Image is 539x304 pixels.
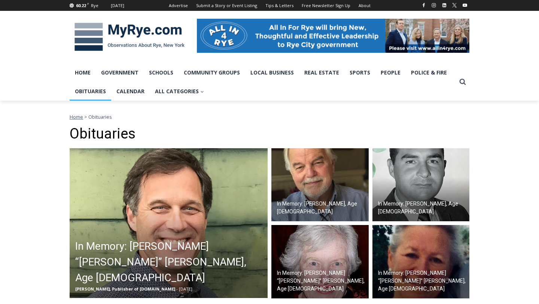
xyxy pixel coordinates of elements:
[429,1,438,10] a: Instagram
[419,1,428,10] a: Facebook
[372,225,470,298] img: Obituary - Diana Steers - 2
[277,269,367,293] h2: In Memory: [PERSON_NAME] “[PERSON_NAME]” [PERSON_NAME], Age [DEMOGRAPHIC_DATA]
[375,63,406,82] a: People
[111,2,124,9] div: [DATE]
[372,225,470,298] a: In Memory: [PERSON_NAME] “[PERSON_NAME]” [PERSON_NAME], Age [DEMOGRAPHIC_DATA]
[372,148,470,222] img: Obituary - Eugene Mulhern
[179,286,192,292] span: [DATE]
[75,238,266,286] h2: In Memory: [PERSON_NAME] “[PERSON_NAME]” [PERSON_NAME], Age [DEMOGRAPHIC_DATA]
[245,63,299,82] a: Local Business
[450,1,459,10] a: X
[372,148,470,222] a: In Memory: [PERSON_NAME], Age [DEMOGRAPHIC_DATA]
[150,82,209,101] a: All Categories
[277,200,367,216] h2: In Memory: [PERSON_NAME], Age [DEMOGRAPHIC_DATA]
[88,113,112,120] span: Obituaries
[378,269,468,293] h2: In Memory: [PERSON_NAME] “[PERSON_NAME]” [PERSON_NAME], Age [DEMOGRAPHIC_DATA]
[70,125,469,143] h1: Obituaries
[70,148,268,298] img: Obituary - William Nicholas Leary (Bill)
[84,113,87,120] span: >
[271,148,369,222] a: In Memory: [PERSON_NAME], Age [DEMOGRAPHIC_DATA]
[70,82,111,101] a: Obituaries
[76,3,86,8] span: 60.22
[70,63,456,101] nav: Primary Navigation
[70,148,268,298] a: In Memory: [PERSON_NAME] “[PERSON_NAME]” [PERSON_NAME], Age [DEMOGRAPHIC_DATA] [PERSON_NAME], Pub...
[378,200,468,216] h2: In Memory: [PERSON_NAME], Age [DEMOGRAPHIC_DATA]
[271,225,369,298] img: Obituary - Margaret Sweeney
[87,1,89,6] span: F
[155,87,204,95] span: All Categories
[144,63,179,82] a: Schools
[70,63,96,82] a: Home
[197,19,469,52] img: All in for Rye
[96,63,144,82] a: Government
[460,1,469,10] a: YouTube
[344,63,375,82] a: Sports
[299,63,344,82] a: Real Estate
[271,148,369,222] img: Obituary - John Gleason
[271,225,369,298] a: In Memory: [PERSON_NAME] “[PERSON_NAME]” [PERSON_NAME], Age [DEMOGRAPHIC_DATA]
[456,75,469,89] button: View Search Form
[176,286,178,292] span: -
[440,1,449,10] a: Linkedin
[70,18,189,57] img: MyRye.com
[70,113,83,120] a: Home
[179,63,245,82] a: Community Groups
[91,2,98,9] div: Rye
[70,113,469,121] nav: Breadcrumbs
[111,82,150,101] a: Calendar
[406,63,452,82] a: Police & Fire
[75,286,175,292] span: [PERSON_NAME], Publisher of [DOMAIN_NAME]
